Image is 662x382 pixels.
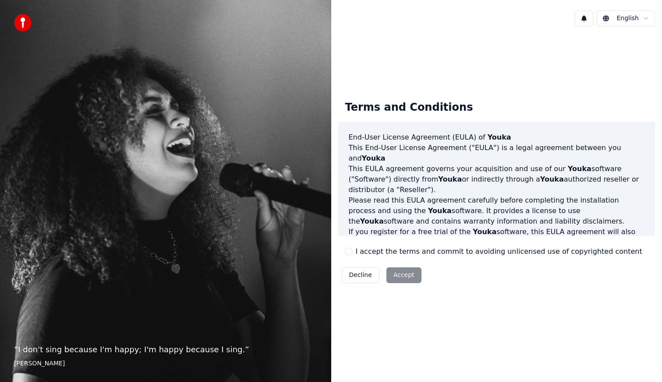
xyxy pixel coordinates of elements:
[349,227,645,269] p: If you register for a free trial of the software, this EULA agreement will also govern that trial...
[488,133,511,141] span: Youka
[349,164,645,195] p: This EULA agreement governs your acquisition and use of our software ("Software") directly from o...
[349,132,645,143] h3: End-User License Agreement (EULA) of
[349,143,645,164] p: This End-User License Agreement ("EULA") is a legal agreement between you and
[438,175,462,183] span: Youka
[14,343,317,356] p: “ I don't sing because I'm happy; I'm happy because I sing. ”
[338,94,480,122] div: Terms and Conditions
[428,207,452,215] span: Youka
[349,195,645,227] p: Please read this EULA agreement carefully before completing the installation process and using th...
[473,228,496,236] span: Youka
[14,14,32,32] img: youka
[568,165,591,173] span: Youka
[362,154,386,162] span: Youka
[360,217,384,225] span: Youka
[14,359,317,368] footer: [PERSON_NAME]
[356,246,642,257] label: I accept the terms and commit to avoiding unlicensed use of copyrighted content
[342,267,379,283] button: Decline
[540,175,564,183] span: Youka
